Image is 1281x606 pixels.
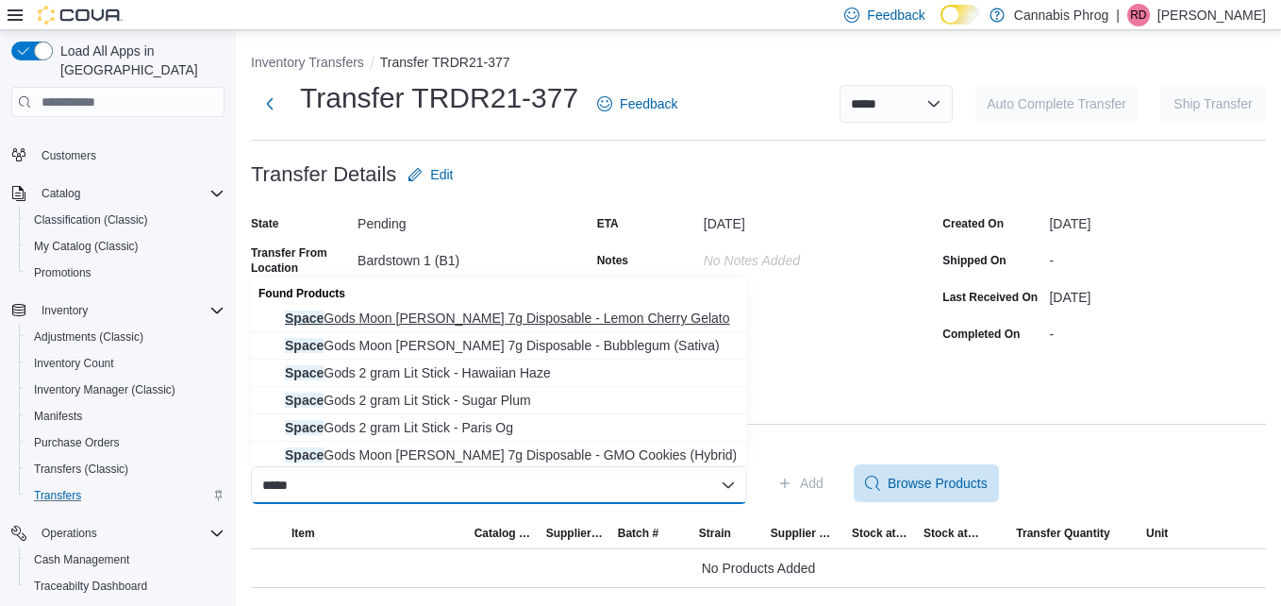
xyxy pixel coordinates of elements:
[34,212,148,227] span: Classification (Classic)
[291,526,315,541] span: Item
[26,575,155,598] a: Traceabilty Dashboard
[1049,245,1266,268] div: -
[704,245,921,268] div: No Notes added
[4,297,232,324] button: Inventory
[251,278,747,579] div: Choose from the following options
[1116,4,1120,26] p: |
[618,526,658,541] span: Batch #
[1130,4,1146,26] span: RD
[26,352,122,375] a: Inventory Count
[34,182,225,205] span: Catalog
[1146,526,1168,541] span: Unit
[1014,4,1108,26] p: Cannabis Phrog
[26,484,89,507] a: Transfers
[474,526,531,541] span: Catalog SKU
[539,518,610,548] button: Supplier SKU
[721,478,736,493] button: Close list of options
[1127,4,1150,26] div: Rhonda Davis
[19,403,232,429] button: Manifests
[19,482,232,509] button: Transfers
[34,522,105,545] button: Operations
[26,379,225,401] span: Inventory Manager (Classic)
[1160,85,1266,123] button: Ship Transfer
[19,260,232,286] button: Promotions
[26,458,136,480] a: Transfers (Classic)
[19,207,232,233] button: Classification (Classic)
[251,216,278,231] label: State
[26,548,225,571] span: Cash Management
[34,299,95,322] button: Inventory
[251,414,747,442] button: Space Gods 2 gram Lit Stick - Paris Og
[800,474,823,493] span: Add
[26,431,127,454] a: Purchase Orders
[26,261,99,284] a: Promotions
[251,55,364,70] button: Inventory Transfers
[358,209,574,231] div: Pending
[19,456,232,482] button: Transfers (Classic)
[597,253,628,268] label: Notes
[42,303,88,318] span: Inventory
[26,431,225,454] span: Purchase Orders
[19,350,232,377] button: Inventory Count
[699,526,731,541] span: Strain
[251,332,747,360] button: Space Gods Moon Walker 7g Disposable - Bubblegum (Sativa)
[942,290,1038,305] label: Last Received On
[26,548,137,571] a: Cash Management
[4,520,232,547] button: Operations
[26,235,146,258] a: My Catalog (Classic)
[34,382,175,397] span: Inventory Manager (Classic)
[251,387,747,414] button: Space Gods 2 gram Lit Stick - Sugar Plum
[1049,282,1266,305] div: [DATE]
[34,182,88,205] button: Catalog
[26,484,225,507] span: Transfers
[923,526,980,541] span: Stock at Destination
[34,579,147,594] span: Traceabilty Dashboard
[251,245,350,276] label: Transfer From Location
[26,405,90,428] a: Manifests
[26,209,225,231] span: Classification (Classic)
[702,557,816,580] span: No Products Added
[34,409,82,424] span: Manifests
[42,526,97,541] span: Operations
[34,462,128,477] span: Transfers (Classic)
[1139,518,1209,548] button: Unit
[34,329,143,345] span: Adjustments (Classic)
[430,165,453,184] span: Edit
[691,518,763,548] button: Strain
[844,518,916,548] button: Stock at Source
[1016,526,1109,541] span: Transfer Quantity
[854,464,999,502] button: Browse Products
[940,5,980,25] input: Dark Mode
[34,552,129,567] span: Cash Management
[251,305,747,332] button: Space Gods Moon Walker 7g Disposable - Lemon Cherry Gelato
[1049,319,1266,342] div: -
[38,6,123,25] img: Cova
[380,55,510,70] button: Transfer TRDR21-377
[251,53,1266,76] nav: An example of EuiBreadcrumbs
[34,144,104,167] a: Customers
[19,573,232,599] button: Traceabilty Dashboard
[53,42,225,79] span: Load All Apps in [GEOGRAPHIC_DATA]
[26,379,183,401] a: Inventory Manager (Classic)
[590,85,685,123] a: Feedback
[34,435,120,450] span: Purchase Orders
[597,216,619,231] label: ETA
[1173,94,1252,113] span: Ship Transfer
[867,6,924,25] span: Feedback
[26,352,225,375] span: Inventory Count
[34,522,225,545] span: Operations
[987,94,1126,113] span: Auto Complete Transfer
[34,239,139,254] span: My Catalog (Classic)
[26,235,225,258] span: My Catalog (Classic)
[42,148,96,163] span: Customers
[1157,4,1266,26] p: [PERSON_NAME]
[19,233,232,260] button: My Catalog (Classic)
[4,141,232,168] button: Customers
[620,94,677,113] span: Feedback
[1049,209,1266,231] div: [DATE]
[770,464,831,502] button: Add
[942,253,1006,268] label: Shipped On
[26,209,156,231] a: Classification (Classic)
[19,324,232,350] button: Adjustments (Classic)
